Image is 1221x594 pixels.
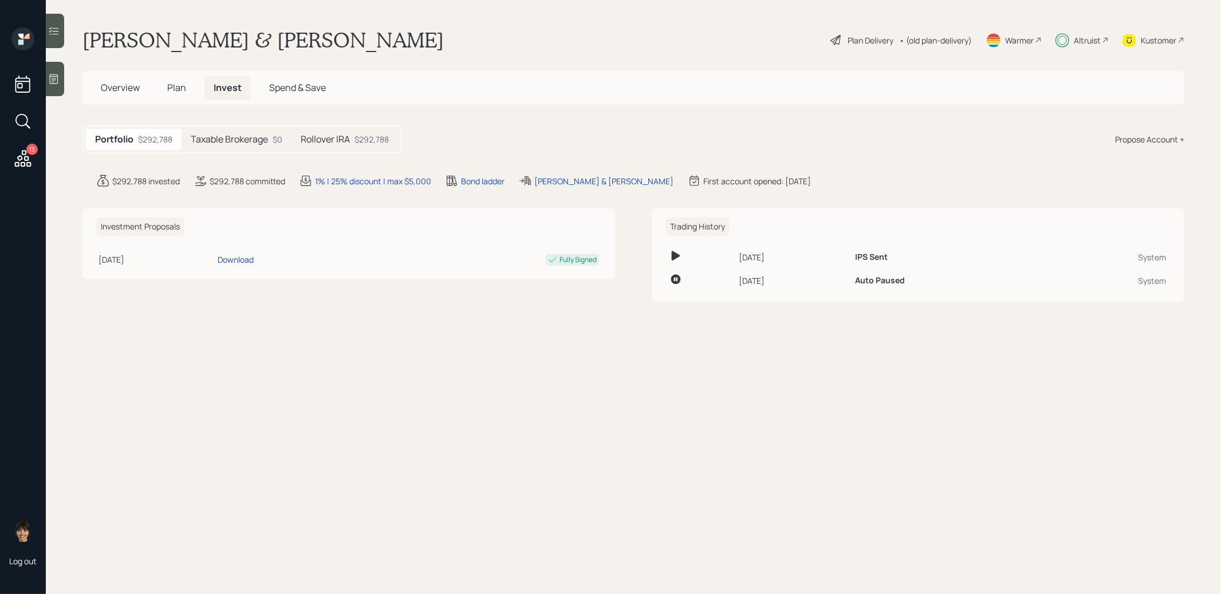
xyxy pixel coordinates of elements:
[96,217,184,236] h6: Investment Proposals
[1051,275,1166,287] div: System
[1005,34,1034,46] div: Warmer
[138,133,172,145] div: $292,788
[11,519,34,542] img: treva-nostdahl-headshot.png
[101,81,140,94] span: Overview
[534,175,673,187] div: [PERSON_NAME] & [PERSON_NAME]
[218,254,254,266] div: Download
[214,81,242,94] span: Invest
[739,251,846,263] div: [DATE]
[1115,133,1184,145] div: Propose Account +
[273,133,282,145] div: $0
[9,556,37,567] div: Log out
[191,134,268,145] h5: Taxable Brokerage
[848,34,893,46] div: Plan Delivery
[1074,34,1101,46] div: Altruist
[355,133,389,145] div: $292,788
[739,275,846,287] div: [DATE]
[855,252,888,262] h6: IPS Sent
[95,134,133,145] h5: Portfolio
[99,254,213,266] div: [DATE]
[1141,34,1176,46] div: Kustomer
[1051,251,1166,263] div: System
[269,81,326,94] span: Spend & Save
[560,255,597,265] div: Fully Signed
[82,27,444,53] h1: [PERSON_NAME] & [PERSON_NAME]
[899,34,972,46] div: • (old plan-delivery)
[665,217,730,236] h6: Trading History
[210,175,285,187] div: $292,788 committed
[855,276,905,286] h6: Auto Paused
[315,175,431,187] div: 1% | 25% discount | max $5,000
[301,134,350,145] h5: Rollover IRA
[461,175,505,187] div: Bond ladder
[26,144,38,155] div: 13
[703,175,811,187] div: First account opened: [DATE]
[167,81,186,94] span: Plan
[112,175,180,187] div: $292,788 invested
